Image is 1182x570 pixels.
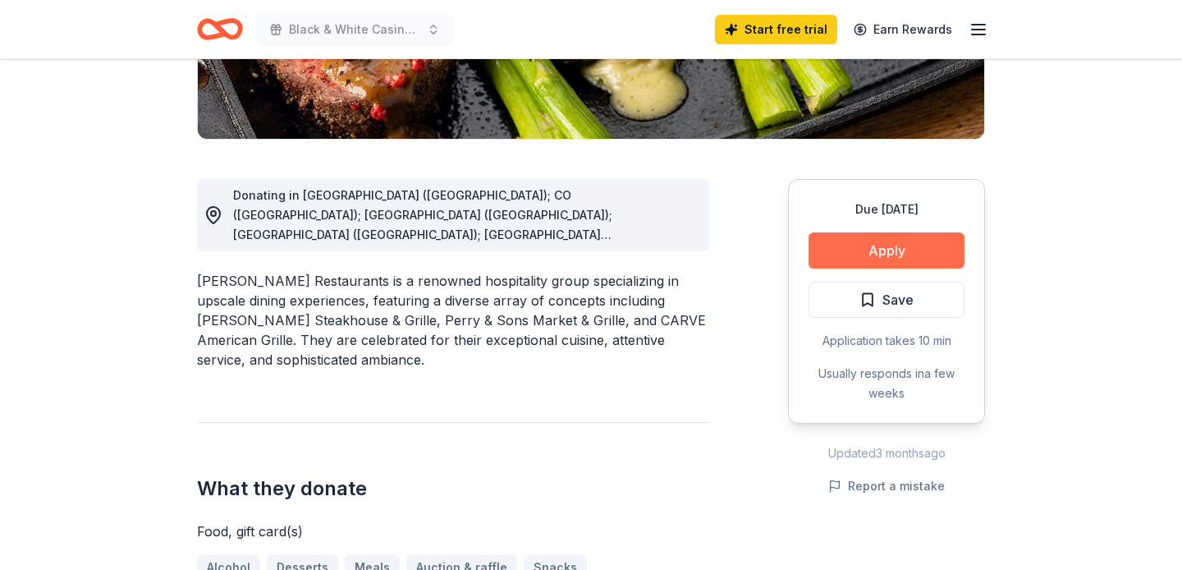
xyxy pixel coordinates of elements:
[289,20,420,39] span: Black & White Casino Night
[809,200,964,219] div: Due [DATE]
[715,15,837,44] a: Start free trial
[197,522,709,541] div: Food, gift card(s)
[882,289,914,310] span: Save
[197,476,709,502] h2: What they donate
[809,331,964,351] div: Application takes 10 min
[788,444,985,463] div: Updated 3 months ago
[809,282,964,318] button: Save
[809,364,964,403] div: Usually responds in a few weeks
[828,476,945,496] button: Report a mistake
[256,13,453,46] button: Black & White Casino Night
[809,232,964,269] button: Apply
[233,188,612,281] span: Donating in [GEOGRAPHIC_DATA] ([GEOGRAPHIC_DATA]); CO ([GEOGRAPHIC_DATA]); [GEOGRAPHIC_DATA] ([GE...
[197,10,243,48] a: Home
[197,271,709,370] div: [PERSON_NAME] Restaurants is a renowned hospitality group specializing in upscale dining experien...
[844,15,962,44] a: Earn Rewards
